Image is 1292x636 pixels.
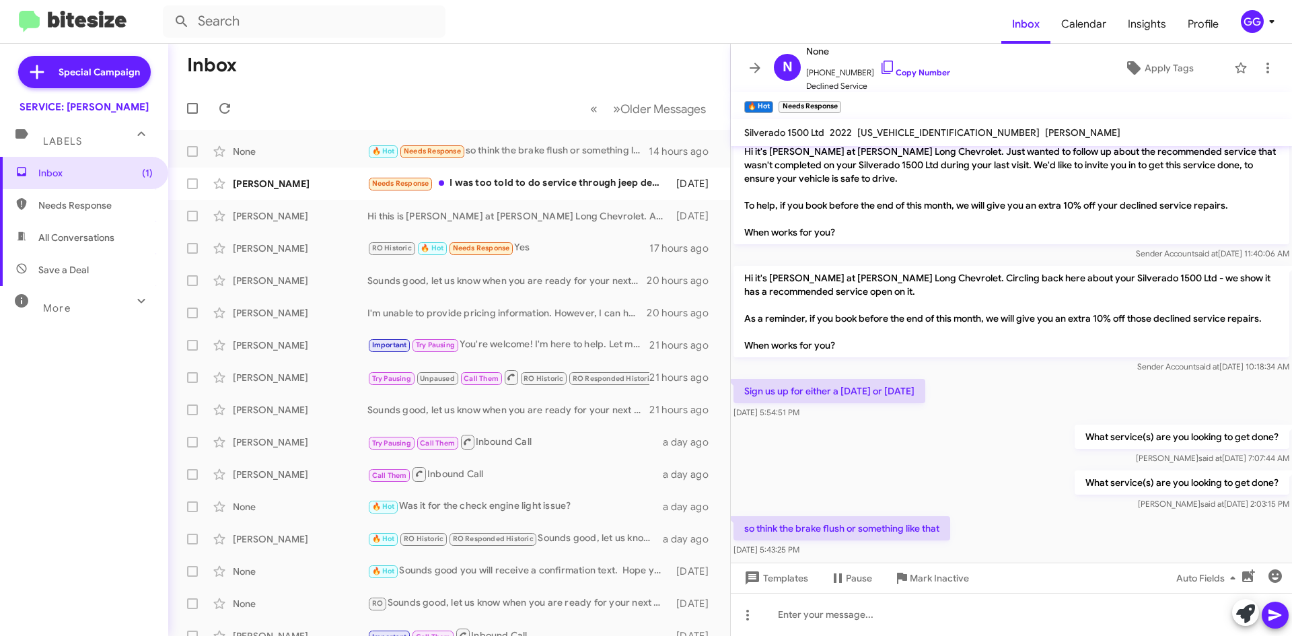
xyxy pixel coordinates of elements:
span: said at [1200,499,1224,509]
span: Needs Response [38,199,153,212]
p: Hi it's [PERSON_NAME] at [PERSON_NAME] Long Chevrolet. Circling back here about your Silverado 15... [733,266,1289,357]
span: [PHONE_NUMBER] [806,59,950,79]
p: so think the brake flush or something like that [733,516,950,540]
small: 🔥 Hot [744,101,773,113]
div: You're welcome! I'm here to help. Let me know if you're ready to book your appointment for the oi... [367,337,649,353]
a: Special Campaign [18,56,151,88]
span: said at [1196,361,1219,372]
div: None [233,565,367,578]
div: [DATE] [670,565,719,578]
span: [DATE] 5:54:51 PM [733,407,799,417]
input: Search [163,5,445,38]
button: Pause [819,566,883,590]
div: I was too told to do service through jeep dealer ... at least until warranty factory warranty exp... [367,176,670,191]
a: Calendar [1050,5,1117,44]
button: Previous [582,95,606,122]
span: Call Them [372,471,407,480]
span: RO Historic [404,534,443,543]
span: » [613,100,620,117]
div: a day ago [663,468,719,481]
span: RO Historic [372,244,412,252]
div: Sounds good, let us know when you are ready for your next service(s) and we will be happy to help! [367,403,649,417]
span: Needs Response [404,147,461,155]
button: GG [1229,10,1277,33]
div: a day ago [663,500,719,514]
span: Needs Response [453,244,510,252]
span: Pause [846,566,872,590]
span: « [590,100,598,117]
button: Auto Fields [1165,566,1252,590]
span: N [783,57,793,78]
div: None [233,500,367,514]
span: Labels [43,135,82,147]
button: Templates [731,566,819,590]
span: Auto Fields [1176,566,1241,590]
span: Try Pausing [372,374,411,383]
span: 🔥 Hot [372,534,395,543]
p: Hi it's [PERSON_NAME] at [PERSON_NAME] Long Chevrolet. Just wanted to follow up about the recomme... [733,139,1289,244]
span: [PERSON_NAME] [1045,127,1120,139]
span: Try Pausing [372,439,411,448]
span: 🔥 Hot [372,567,395,575]
a: Inbox [1001,5,1050,44]
span: Templates [742,566,808,590]
span: Sender Account [DATE] 10:18:34 AM [1137,361,1289,372]
p: What service(s) are you looking to get done? [1075,470,1289,495]
div: [PERSON_NAME] [233,532,367,546]
span: Needs Response [372,179,429,188]
button: Apply Tags [1089,56,1227,80]
div: GG [1241,10,1264,33]
h1: Inbox [187,55,237,76]
div: Inbound Call [367,466,663,483]
a: Copy Number [880,67,950,77]
span: Insights [1117,5,1177,44]
span: Save a Deal [38,263,89,277]
a: Profile [1177,5,1229,44]
div: [PERSON_NAME] [233,177,367,190]
div: 21 hours ago [649,371,719,384]
div: Sounds good you will receive a confirmation text. Hope you have a good day [367,563,670,579]
div: [DATE] [670,209,719,223]
div: 20 hours ago [647,274,719,287]
div: [DATE] [670,177,719,190]
div: [PERSON_NAME] [233,274,367,287]
span: said at [1198,453,1222,463]
p: What service(s) are you looking to get done? [1075,425,1289,449]
div: [DATE] [670,597,719,610]
div: Sounds good, let us know when you are ready for your next service(s) and we will be happy to help! [367,531,663,546]
span: 🔥 Hot [372,502,395,511]
div: 20 hours ago [647,306,719,320]
div: 14 hours ago [649,145,719,158]
div: a day ago [663,435,719,449]
span: 2022 [830,127,852,139]
span: Sender Account [DATE] 11:40:06 AM [1136,248,1289,258]
span: Inbox [38,166,153,180]
span: Call Them [420,439,455,448]
span: Mark Inactive [910,566,969,590]
p: Sign us up for either a [DATE] or [DATE] [733,379,925,403]
span: [US_VEHICLE_IDENTIFICATION_NUMBER] [857,127,1040,139]
span: Special Campaign [59,65,140,79]
span: RO [372,599,383,608]
div: Sounds good, let us know when you are ready for your next service(s) and we will be happy to help! [367,274,647,287]
div: [PERSON_NAME] [233,371,367,384]
span: RO Historic [524,374,563,383]
span: Try Pausing [416,341,455,349]
div: Inbound Call [367,433,663,450]
span: Call Them [464,374,499,383]
span: RO Responded Historic [453,534,534,543]
div: [PERSON_NAME] [233,209,367,223]
div: 17 hours ago [649,242,719,255]
div: Was it for the check engine light issue? [367,499,663,514]
span: Unpaused [420,374,455,383]
div: I'm unable to provide pricing information. However, I can help you schedule an appointment for yo... [367,306,647,320]
div: [PERSON_NAME] [233,339,367,352]
div: None [233,597,367,610]
span: Declined Service [806,79,950,93]
span: RO Responded Historic [573,374,653,383]
span: [PERSON_NAME] [DATE] 7:07:44 AM [1136,453,1289,463]
div: [PERSON_NAME] [233,468,367,481]
span: 🔥 Hot [372,147,395,155]
span: 🔥 Hot [421,244,443,252]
